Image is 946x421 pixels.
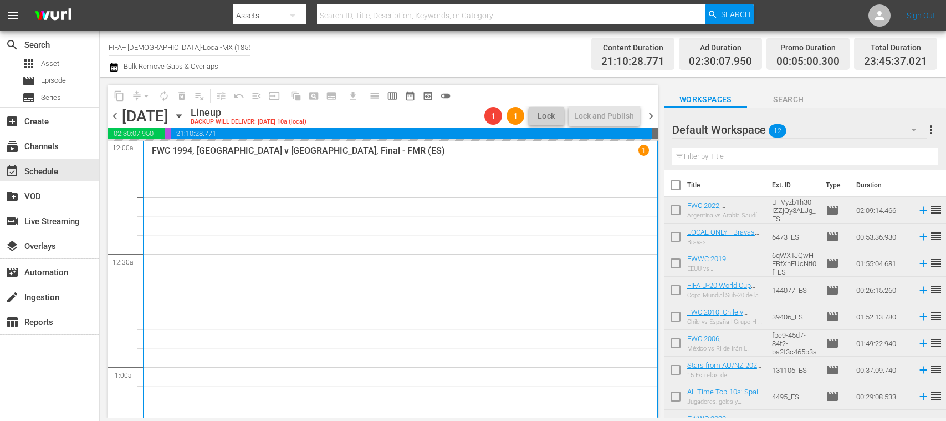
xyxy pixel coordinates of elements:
[917,364,929,376] svg: Add to Schedule
[687,361,761,378] a: Stars from AU/NZ 2023 (ES)
[687,308,760,333] a: FWC 2010, Chile v [GEOGRAPHIC_DATA], Group Stage - FMR (ES)
[864,40,927,55] div: Total Duration
[484,111,502,120] span: 1
[765,170,819,201] th: Ext. ID
[689,40,752,55] div: Ad Duration
[27,3,80,29] img: ans4CAIJ8jUAAAAAAAAAAAAAAAAAAAAAAAAgQb4GAAAAAAAAAAAAAAAAAAAAAAAAJMjXAAAAAAAAAAAAAAAAAAAAAAAAgAT5G...
[687,388,763,404] a: All-Time Top-10s: Spain Icons, Goals & Kits (ES)
[110,87,128,105] span: Copy Lineup
[22,91,35,104] span: Series
[419,87,437,105] span: View Backup
[929,336,943,349] span: reorder
[826,390,839,403] span: Episode
[340,85,362,106] span: Download as CSV
[852,330,913,357] td: 01:49:22.940
[687,228,759,245] a: LOCAL ONLY - Bravas de Juarez (ES)
[776,40,840,55] div: Promo Duration
[652,128,658,139] span: 00:14:22.979
[826,257,839,270] span: Episode
[826,363,839,377] span: Episode
[41,75,66,86] span: Episode
[929,363,943,376] span: reorder
[917,284,929,296] svg: Add to Schedule
[6,115,19,128] span: Create
[705,4,754,24] button: Search
[6,291,19,304] span: Ingestion
[917,337,929,349] svg: Add to Schedule
[383,87,401,105] span: Week Calendar View
[7,9,20,22] span: menu
[852,357,913,383] td: 00:37:09.740
[826,230,839,244] span: Episode
[323,87,340,105] span: Create Series Block
[574,106,634,126] div: Lock and Publish
[440,90,451,102] span: toggle_off
[687,372,763,379] div: 15 Estrellas de [GEOGRAPHIC_DATA]/[GEOGRAPHIC_DATA] 2023™
[191,119,306,126] div: BACKUP WILL DELIVER: [DATE] 10a (local)
[128,87,155,105] span: Remove Gaps & Overlaps
[533,110,560,122] span: Lock
[165,128,171,139] span: 00:05:00.300
[283,85,305,106] span: Refresh All Search Blocks
[721,4,750,24] span: Search
[687,201,760,235] a: FWC 2022, [GEOGRAPHIC_DATA] v [GEOGRAPHIC_DATA], Group Stage - FMR (ES)
[826,310,839,323] span: Episode
[929,283,943,296] span: reorder
[768,303,821,330] td: 39406_ES
[852,250,913,277] td: 01:55:04.681
[819,170,850,201] th: Type
[924,116,938,143] button: more_vert
[6,38,19,52] span: Search
[122,107,168,125] div: [DATE]
[22,74,35,88] span: Episode
[826,337,839,350] span: Episode
[664,93,747,106] span: Workspaces
[6,266,19,279] span: Automation
[924,123,938,136] span: more_vert
[6,240,19,253] span: Overlays
[601,40,664,55] div: Content Duration
[929,310,943,323] span: reorder
[6,215,19,228] span: Live Streaming
[644,109,658,123] span: chevron_right
[687,281,755,323] a: FIFA U-20 World Cup [GEOGRAPHIC_DATA] 2025™: MD1+MD2+MD3 Highlights (ES)
[601,55,664,68] span: 21:10:28.771
[852,383,913,410] td: 00:29:08.533
[687,170,765,201] th: Title
[422,90,433,102] span: preview_outlined
[387,90,398,102] span: calendar_view_week_outlined
[687,318,763,326] div: Chile vs España | Grupo H | Copa Mundial de la FIFA Sudáfrica 2010™ | Partido completo
[191,87,208,105] span: Clear Lineup
[852,303,913,330] td: 01:52:13.780
[687,212,763,219] div: Argentina vs Arabia Saudí | Grupo C | Copa Mundial de la FIFA Catar 2022™ | Partido Completo
[152,145,445,156] p: FWC 1994, [GEOGRAPHIC_DATA] v [GEOGRAPHIC_DATA], Final - FMR (ES)
[401,87,419,105] span: Month Calendar View
[437,87,454,105] span: 24 hours Lineup View is OFF
[642,146,646,154] p: 1
[687,265,763,272] div: EEUU vs [GEOGRAPHIC_DATA] | Final | Copa Mundial Femenina de la FIFA [PERSON_NAME] 2019™ | Partid...
[41,58,59,69] span: Asset
[907,11,935,20] a: Sign Out
[507,111,524,120] span: 1
[850,170,916,201] th: Duration
[529,107,564,125] button: Lock
[41,92,61,103] span: Series
[362,85,383,106] span: Day Calendar View
[22,57,35,70] span: Asset
[687,239,763,246] div: Bravas
[6,190,19,203] span: VOD
[208,85,230,106] span: Customize Events
[230,87,248,105] span: Revert to Primary Episode
[6,140,19,153] span: Channels
[917,231,929,243] svg: Add to Schedule
[768,330,821,357] td: f3e32430-fbe9-45d7-84f2-ba2f3c465b3a_ES
[917,311,929,323] svg: Add to Schedule
[672,114,927,145] div: Default Workspace
[569,106,640,126] button: Lock and Publish
[687,255,759,288] a: FWWC 2019 [GEOGRAPHIC_DATA] v [GEOGRAPHIC_DATA], Final - FMR (ES)
[248,87,265,105] span: Fill episodes with ad slates
[768,224,821,250] td: 6473_ES
[687,398,763,405] div: Jugadores, goles y uniformes de España en la Copa Mundial de la FIFA | Top 10 de todos los tiempos
[776,55,840,68] span: 00:05:00.300
[929,230,943,243] span: reorder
